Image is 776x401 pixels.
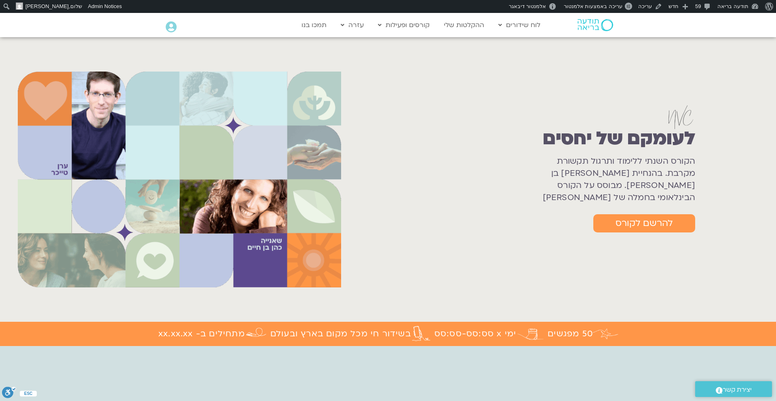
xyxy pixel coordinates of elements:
[723,384,752,395] span: יצירת קשר
[494,17,544,33] a: לוח שידורים
[564,3,622,9] span: עריכה באמצעות אלמנטור
[695,381,772,397] a: יצירת קשר
[543,128,695,149] h1: לעומקם של יחסים
[541,155,695,204] h1: הקורס השנתי ללימוד ותרגול תקשורת מקרבת. בהנחיית [PERSON_NAME] בן [PERSON_NAME]. מבוסס על הקורס הב...
[25,3,69,9] span: [PERSON_NAME]
[440,17,488,33] a: ההקלטות שלי
[374,17,434,33] a: קורסים ופעילות
[337,17,368,33] a: עזרה
[578,19,613,31] img: תודעה בריאה
[616,218,673,228] span: להרשם לקורס
[270,328,411,340] h1: בשידור חי מכל מקום בארץ ובעולם
[548,328,593,340] h1: 50 מפגשים
[434,328,516,340] h1: ימי x סס:סס-סס:סס
[158,328,245,340] h1: מתחילים ב- xx.xx.xx
[593,214,695,232] a: להרשם לקורס
[297,17,331,33] a: תמכו בנו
